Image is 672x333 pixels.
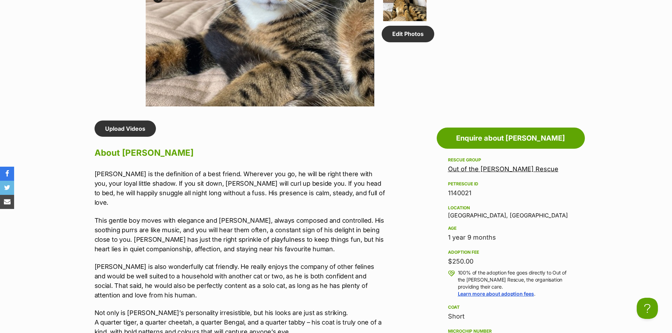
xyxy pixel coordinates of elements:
a: Upload Videos [95,121,156,137]
img: consumer-privacy-logo.png [1,1,6,6]
div: Age [448,226,574,231]
a: Edit Photos [382,26,434,42]
div: Coat [448,304,574,310]
p: [PERSON_NAME] is the definition of a best friend. Wherever you go, he will be right there with yo... [95,169,386,207]
div: Short [448,312,574,321]
div: [GEOGRAPHIC_DATA], [GEOGRAPHIC_DATA] [448,204,574,218]
a: Out of the [PERSON_NAME] Rescue [448,165,558,173]
div: 1140021 [448,188,574,198]
div: Adoption fee [448,249,574,255]
a: Enquire about [PERSON_NAME] [437,128,585,149]
p: This gentle boy moves with elegance and [PERSON_NAME], always composed and controlled. His soothi... [95,216,386,254]
h2: About [PERSON_NAME] [95,145,386,161]
div: 1 year 9 months [448,233,574,242]
div: $250.00 [448,257,574,266]
p: [PERSON_NAME] is also wonderfully cat friendly. He really enjoys the company of other felines and... [95,262,386,300]
p: 100% of the adoption fee goes directly to Out of the [PERSON_NAME] Rescue, the organisation provi... [458,269,574,297]
div: Location [448,205,574,211]
iframe: Help Scout Beacon - Open [637,298,658,319]
div: Rescue group [448,157,574,163]
div: PetRescue ID [448,181,574,187]
a: Learn more about adoption fees [458,291,534,297]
